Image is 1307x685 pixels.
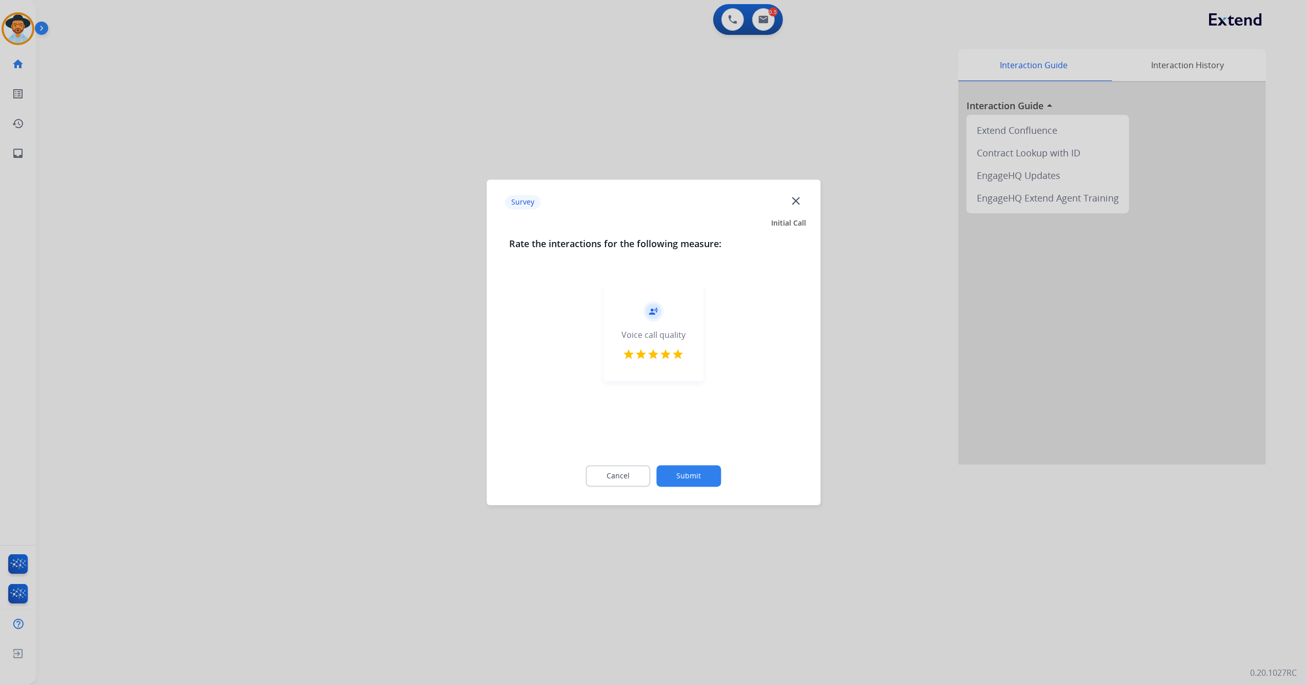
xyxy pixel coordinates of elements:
button: Submit [657,466,721,487]
mat-icon: star [635,349,648,361]
div: Voice call quality [621,329,686,341]
mat-icon: star [623,349,635,361]
mat-icon: close [789,194,802,207]
p: 0.20.1027RC [1250,667,1297,679]
mat-icon: star [672,349,685,361]
p: Survey [505,195,540,209]
button: Cancel [586,466,651,487]
h3: Rate the interactions for the following measure: [509,237,798,251]
span: Initial Call [771,218,806,229]
mat-icon: star [660,349,672,361]
mat-icon: star [648,349,660,361]
mat-icon: record_voice_over [649,307,658,316]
